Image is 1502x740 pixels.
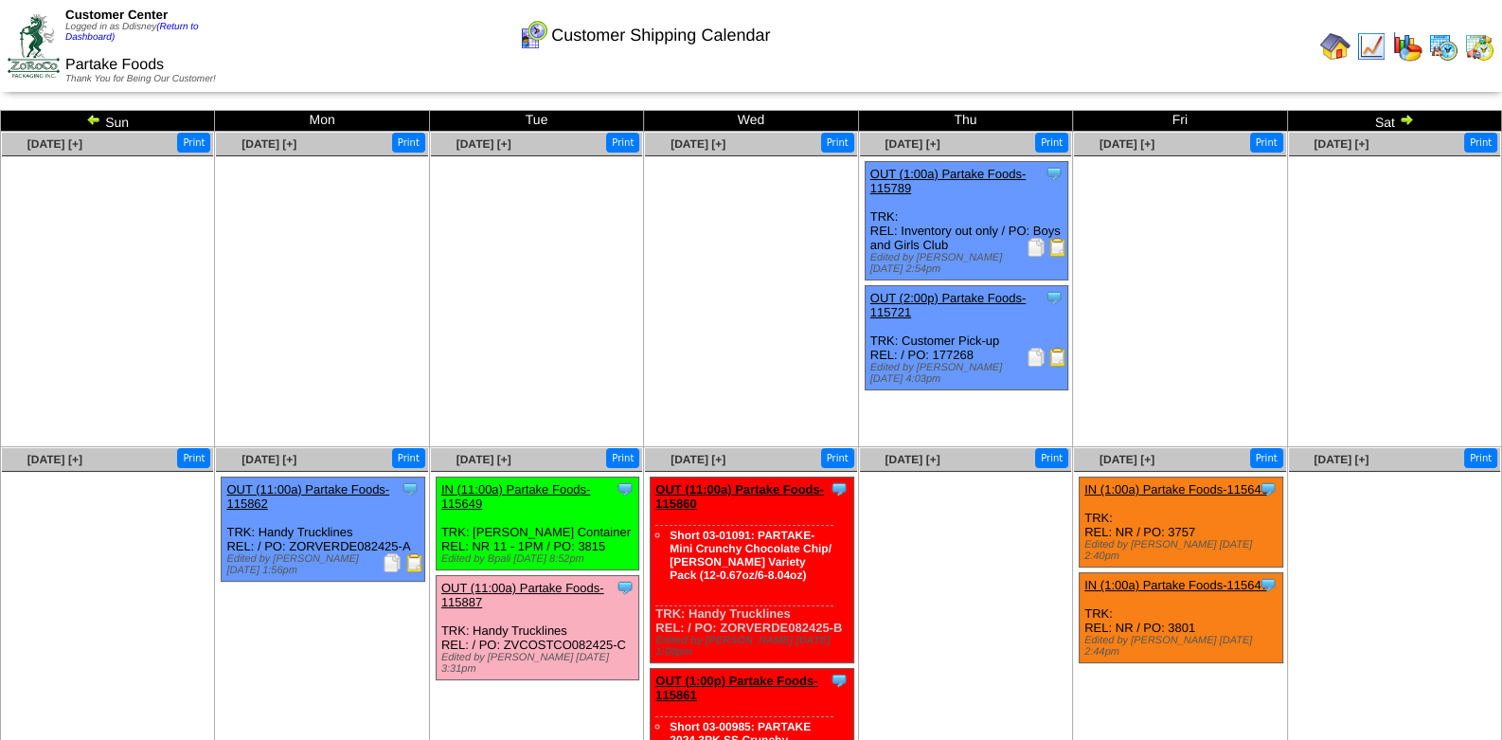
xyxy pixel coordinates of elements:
[616,479,635,498] img: Tooltip
[456,453,511,466] a: [DATE] [+]
[1084,578,1268,592] a: IN (1:00a) Partake Foods-115647
[222,478,424,582] div: TRK: Handy Trucklines REL: / PO: ZORVERDE082425-A
[606,133,639,153] button: Print
[1048,238,1067,257] img: Bill of Lading
[671,453,725,466] a: [DATE] [+]
[616,578,635,597] img: Tooltip
[441,581,604,609] a: OUT (11:00a) Partake Foods-115887
[865,162,1067,280] div: TRK: REL: Inventory out only / PO: Boys and Girls Club
[241,137,296,151] a: [DATE] [+]
[1399,112,1414,127] img: arrowright.gif
[383,553,402,572] img: Packing Slip
[226,553,423,576] div: Edited by [PERSON_NAME] [DATE] 1:56pm
[1100,453,1154,466] a: [DATE] [+]
[1320,31,1350,62] img: home.gif
[1084,482,1268,496] a: IN (1:00a) Partake Foods-115646
[1250,133,1283,153] button: Print
[1464,133,1497,153] button: Print
[429,111,643,132] td: Tue
[1100,137,1154,151] a: [DATE] [+]
[392,448,425,468] button: Print
[1073,111,1287,132] td: Fri
[1045,164,1064,183] img: Tooltip
[670,529,831,582] a: Short 03-01091: PARTAKE-Mini Crunchy Chocolate Chip/ [PERSON_NAME] Variety Pack (12-0.67oz/6-8.04oz)
[441,652,638,675] div: Edited by [PERSON_NAME] [DATE] 3:31pm
[655,635,852,658] div: Edited by [PERSON_NAME] [DATE] 1:00pm
[65,22,199,43] span: Logged in as Ddisney
[401,479,420,498] img: Tooltip
[1259,479,1278,498] img: Tooltip
[65,22,199,43] a: (Return to Dashboard)
[1464,31,1494,62] img: calendarinout.gif
[441,553,638,565] div: Edited by Bpali [DATE] 8:52pm
[1314,453,1368,466] a: [DATE] [+]
[1250,448,1283,468] button: Print
[870,167,1027,195] a: OUT (1:00a) Partake Foods-115789
[27,137,82,151] a: [DATE] [+]
[65,8,168,22] span: Customer Center
[655,674,817,702] a: OUT (1:00p) Partake Foods-115861
[551,26,770,45] span: Customer Shipping Calendar
[671,137,725,151] a: [DATE] [+]
[1287,111,1501,132] td: Sat
[65,74,216,84] span: Thank You for Being Our Customer!
[644,111,858,132] td: Wed
[177,133,210,153] button: Print
[821,133,854,153] button: Print
[651,478,853,663] div: TRK: Handy Trucklines REL: / PO: ZORVERDE082425-B
[27,453,82,466] a: [DATE] [+]
[1314,137,1368,151] a: [DATE] [+]
[1027,348,1046,367] img: Packing Slip
[1356,31,1386,62] img: line_graph.gif
[392,133,425,153] button: Print
[830,671,849,690] img: Tooltip
[226,482,389,511] a: OUT (11:00a) Partake Foods-115862
[1428,31,1458,62] img: calendarprod.gif
[865,286,1067,390] div: TRK: Customer Pick-up REL: / PO: 177268
[1084,539,1281,562] div: Edited by [PERSON_NAME] [DATE] 2:40pm
[885,137,939,151] a: [DATE] [+]
[870,362,1067,385] div: Edited by [PERSON_NAME] [DATE] 4:03pm
[821,448,854,468] button: Print
[885,453,939,466] a: [DATE] [+]
[606,448,639,468] button: Print
[1259,575,1278,594] img: Tooltip
[8,14,60,78] img: ZoRoCo_Logo(Green%26Foil)%20jpg.webp
[1,111,215,132] td: Sun
[870,252,1067,275] div: Edited by [PERSON_NAME] [DATE] 2:54pm
[1035,133,1068,153] button: Print
[1027,238,1046,257] img: Packing Slip
[1045,288,1064,307] img: Tooltip
[241,453,296,466] a: [DATE] [+]
[436,478,638,570] div: TRK: [PERSON_NAME] Container REL: NR 11 - 1PM / PO: 3815
[86,112,101,127] img: arrowleft.gif
[436,576,638,680] div: TRK: Handy Trucklines REL: / PO: ZVCOSTCO082425-C
[1392,31,1422,62] img: graph.gif
[1048,348,1067,367] img: Bill of Lading
[405,553,424,572] img: Bill of Lading
[655,482,824,511] a: OUT (11:00a) Partake Foods-115860
[830,479,849,498] img: Tooltip
[1084,635,1281,658] div: Edited by [PERSON_NAME] [DATE] 2:44pm
[215,111,429,132] td: Mon
[1035,448,1068,468] button: Print
[1464,448,1497,468] button: Print
[441,482,591,511] a: IN (11:00a) Partake Foods-115649
[1080,573,1282,663] div: TRK: REL: NR / PO: 3801
[456,137,511,151] a: [DATE] [+]
[518,20,548,50] img: calendarcustomer.gif
[65,57,164,73] span: Partake Foods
